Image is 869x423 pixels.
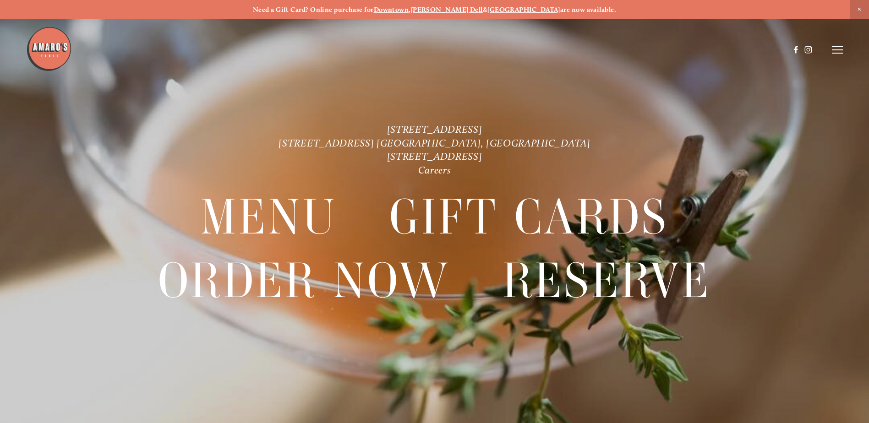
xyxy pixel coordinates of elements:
img: Amaro's Table [26,26,72,72]
span: Gift Cards [389,186,668,249]
span: Menu [201,186,337,249]
a: [STREET_ADDRESS] [387,150,482,163]
strong: Need a Gift Card? Online purchase for [253,5,374,14]
strong: , [409,5,410,14]
a: [GEOGRAPHIC_DATA] [487,5,560,14]
strong: are now available. [560,5,616,14]
a: Careers [418,164,451,176]
strong: & [483,5,487,14]
a: Menu [201,186,337,248]
a: [STREET_ADDRESS] [387,123,482,136]
a: [PERSON_NAME] Dell [411,5,483,14]
a: Reserve [503,249,711,312]
a: Downtown [374,5,409,14]
a: Gift Cards [389,186,668,248]
a: Order Now [158,249,450,312]
a: [STREET_ADDRESS] [GEOGRAPHIC_DATA], [GEOGRAPHIC_DATA] [279,137,590,149]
